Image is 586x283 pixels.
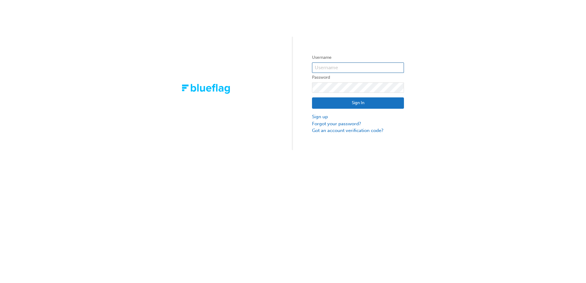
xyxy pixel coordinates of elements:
[312,113,404,120] a: Sign up
[312,54,404,61] label: Username
[312,127,404,134] a: Got an account verification code?
[312,74,404,81] label: Password
[312,97,404,109] button: Sign In
[182,84,230,93] img: Trak
[312,62,404,73] input: Username
[312,120,404,127] a: Forgot your password?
